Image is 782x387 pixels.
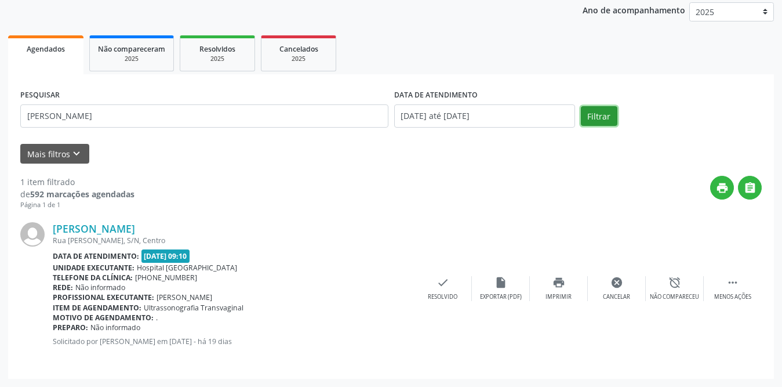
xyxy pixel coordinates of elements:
div: Imprimir [545,293,572,301]
div: 2025 [188,55,246,63]
div: 2025 [270,55,328,63]
span: Hospital [GEOGRAPHIC_DATA] [137,263,237,273]
p: Ano de acompanhamento [583,2,685,17]
div: 2025 [98,55,165,63]
div: Resolvido [428,293,457,301]
span: . [156,313,158,323]
div: Não compareceu [650,293,699,301]
span: [DATE] 09:10 [141,249,190,263]
div: Menos ações [714,293,751,301]
button: print [710,176,734,200]
span: [PHONE_NUMBER] [135,273,197,283]
b: Profissional executante: [53,292,154,302]
img: img [20,222,45,247]
i: insert_drive_file [494,276,507,289]
i: alarm_off [668,276,681,289]
span: Não informado [90,323,140,332]
p: Solicitado por [PERSON_NAME] em [DATE] - há 19 dias [53,337,414,346]
div: de [20,188,134,200]
button: Mais filtroskeyboard_arrow_down [20,144,89,164]
span: Agendados [27,44,65,54]
b: Rede: [53,283,73,292]
strong: 592 marcações agendadas [30,189,134,200]
span: Resolvidos [199,44,235,54]
b: Unidade executante: [53,263,134,273]
b: Item de agendamento: [53,303,141,313]
span: Ultrassonografia Transvaginal [144,303,243,313]
span: Cancelados [279,44,318,54]
a: [PERSON_NAME] [53,222,135,235]
button:  [738,176,762,200]
span: [PERSON_NAME] [157,292,212,302]
i:  [744,182,756,194]
b: Motivo de agendamento: [53,313,154,323]
label: PESQUISAR [20,86,60,104]
b: Preparo: [53,323,88,332]
span: Não informado [75,283,125,292]
i: keyboard_arrow_down [70,147,83,160]
b: Data de atendimento: [53,251,139,261]
div: Página 1 de 1 [20,200,134,210]
span: Não compareceram [98,44,165,54]
i:  [726,276,739,289]
div: Rua [PERSON_NAME], S/N, Centro [53,236,414,245]
i: check [437,276,449,289]
i: print [552,276,565,289]
input: Selecione um intervalo [394,104,575,128]
div: Exportar (PDF) [480,293,522,301]
div: 1 item filtrado [20,176,134,188]
input: Nome, CNS [20,104,388,128]
div: Cancelar [603,293,630,301]
button: Filtrar [581,106,617,126]
i: cancel [610,276,623,289]
i: print [716,182,729,194]
label: DATA DE ATENDIMENTO [394,86,478,104]
b: Telefone da clínica: [53,273,133,283]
